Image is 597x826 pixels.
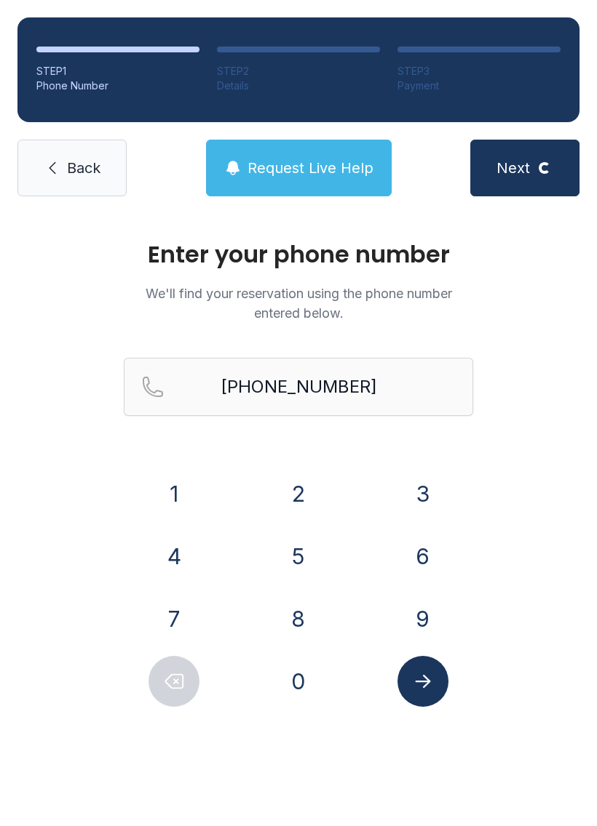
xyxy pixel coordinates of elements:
[149,656,199,707] button: Delete number
[149,531,199,582] button: 4
[398,531,448,582] button: 6
[124,284,473,323] p: We'll find your reservation using the phone number entered below.
[67,158,100,178] span: Back
[273,593,324,644] button: 8
[248,158,373,178] span: Request Live Help
[36,79,199,93] div: Phone Number
[149,468,199,519] button: 1
[398,79,561,93] div: Payment
[149,593,199,644] button: 7
[273,531,324,582] button: 5
[398,468,448,519] button: 3
[273,656,324,707] button: 0
[124,243,473,266] h1: Enter your phone number
[398,656,448,707] button: Submit lookup form
[36,64,199,79] div: STEP 1
[217,64,380,79] div: STEP 2
[497,158,530,178] span: Next
[398,64,561,79] div: STEP 3
[217,79,380,93] div: Details
[398,593,448,644] button: 9
[273,468,324,519] button: 2
[124,358,473,416] input: Reservation phone number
